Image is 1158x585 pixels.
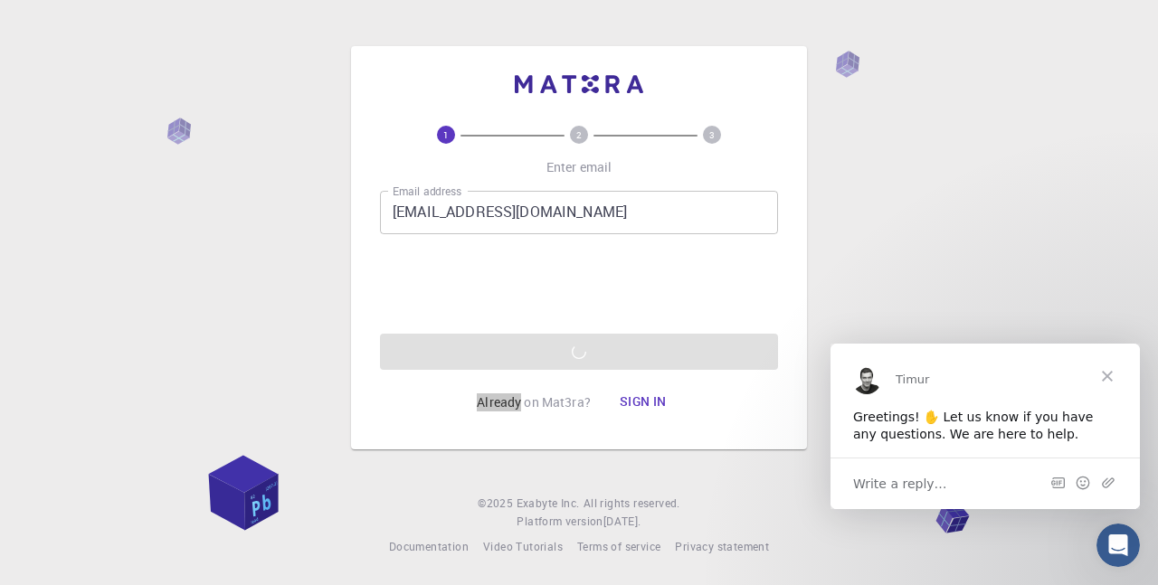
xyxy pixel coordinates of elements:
iframe: Intercom live chat message [831,344,1140,509]
span: © 2025 [478,495,516,513]
text: 3 [709,128,715,141]
span: Terms of service [577,539,660,553]
a: [DATE]. [603,513,641,531]
iframe: To enrich screen reader interactions, please activate Accessibility in Grammarly extension settings [441,249,717,319]
span: Video Tutorials [483,539,563,553]
p: Enter email [546,158,612,176]
label: Email address [393,184,461,199]
a: Privacy statement [675,538,769,556]
span: [DATE] . [603,514,641,528]
p: Already on Mat3ra? [477,393,591,411]
a: Documentation [389,538,469,556]
span: All rights reserved. [584,495,680,513]
span: Documentation [389,539,469,553]
span: Privacy statement [675,539,769,553]
a: Exabyte Inc. [517,495,580,513]
a: Video Tutorials [483,538,563,556]
text: 2 [576,128,582,141]
span: Exabyte Inc. [517,495,580,510]
a: Terms of service [577,538,660,556]
iframe: Intercom live chat [1096,524,1140,567]
span: Platform version [517,513,603,531]
button: Sign in [605,384,681,420]
text: 1 [443,128,449,141]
